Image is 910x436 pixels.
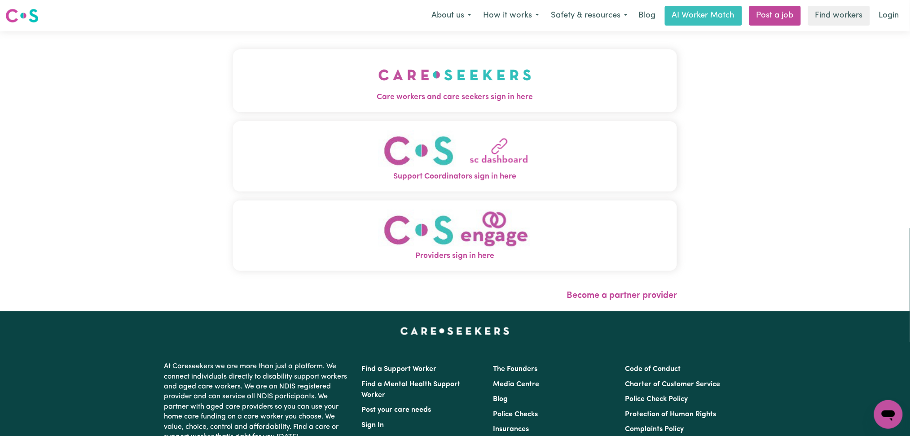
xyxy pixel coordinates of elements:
a: Find workers [808,6,870,26]
span: Care workers and care seekers sign in here [233,92,677,103]
span: Providers sign in here [233,250,677,262]
a: Careseekers home page [400,327,510,335]
a: Police Checks [493,411,538,418]
a: Blog [493,396,508,403]
a: Media Centre [493,381,540,388]
a: AI Worker Match [665,6,742,26]
a: Police Check Policy [625,396,688,403]
a: Sign In [362,422,384,429]
a: Insurances [493,426,529,433]
a: Find a Support Worker [362,366,437,373]
button: Providers sign in here [233,201,677,271]
span: Support Coordinators sign in here [233,171,677,183]
button: Care workers and care seekers sign in here [233,49,677,112]
a: Find a Mental Health Support Worker [362,381,461,399]
a: Become a partner provider [567,291,677,300]
a: Code of Conduct [625,366,681,373]
iframe: Button to launch messaging window [874,400,903,429]
a: Protection of Human Rights [625,411,716,418]
button: Support Coordinators sign in here [233,121,677,192]
a: Charter of Customer Service [625,381,720,388]
button: Safety & resources [545,6,633,25]
a: Post your care needs [362,406,431,414]
button: How it works [477,6,545,25]
a: Login [874,6,905,26]
a: The Founders [493,366,538,373]
a: Complaints Policy [625,426,684,433]
img: Careseekers logo [5,8,39,24]
a: Blog [633,6,661,26]
button: About us [426,6,477,25]
a: Post a job [749,6,801,26]
a: Careseekers logo [5,5,39,26]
